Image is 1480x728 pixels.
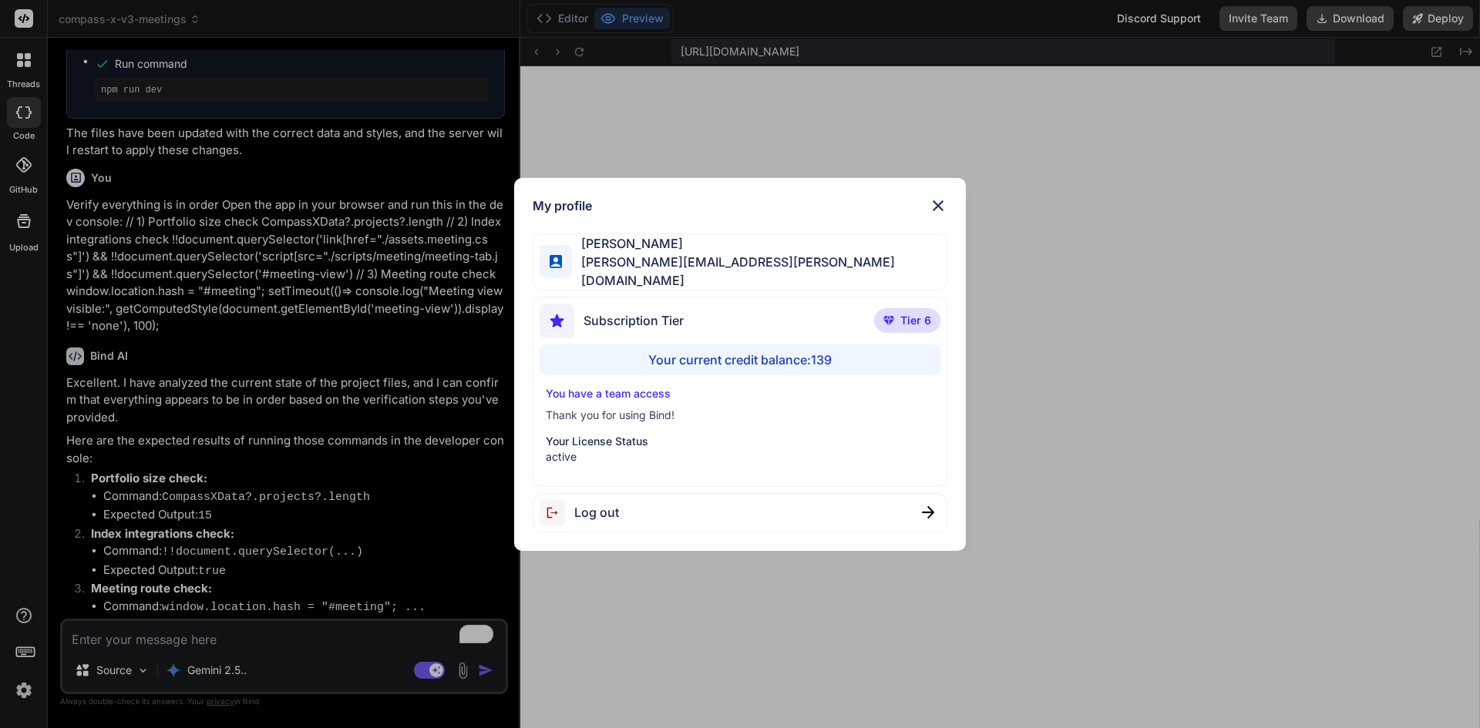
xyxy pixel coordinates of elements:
img: profile [550,255,562,267]
p: Your License Status [546,434,935,449]
img: subscription [540,304,574,338]
span: Tier 6 [900,313,931,328]
span: [PERSON_NAME][EMAIL_ADDRESS][PERSON_NAME][DOMAIN_NAME] [572,253,947,290]
img: premium [883,316,894,325]
img: close [922,506,934,518]
h1: My profile [533,196,592,215]
img: close [929,196,947,215]
p: Thank you for using Bind! [546,408,935,423]
span: Log out [574,503,619,522]
p: active [546,449,935,465]
img: logout [540,500,574,525]
span: [PERSON_NAME] [572,234,947,253]
div: Your current credit balance: 139 [540,344,941,375]
span: Subscription Tier [584,311,684,330]
p: You have a team access [546,386,935,401]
